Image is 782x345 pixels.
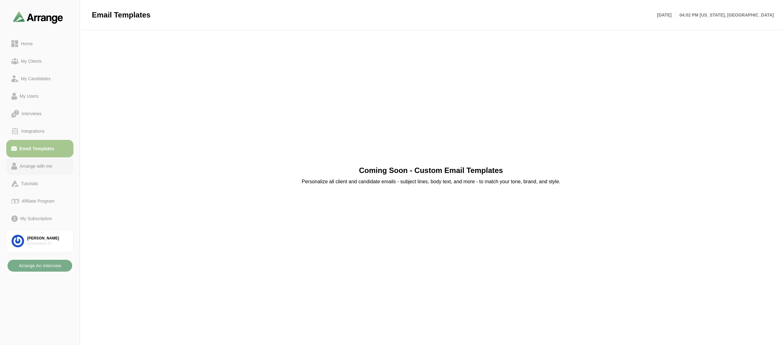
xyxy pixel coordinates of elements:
[19,197,57,205] div: Affiliate Program
[657,11,675,19] p: [DATE]
[6,70,73,87] a: My Candidates
[19,110,44,117] div: Interviews
[18,215,55,222] div: My Subscription
[676,11,774,19] p: 04:02 PM [US_STATE], [GEOGRAPHIC_DATA]
[17,162,55,170] div: Arrange with me
[92,10,151,20] span: Email Templates
[6,87,73,105] a: My Users
[13,11,63,23] img: arrangeai-name-small-logo.4d2b8aee.svg
[19,127,47,135] div: Integrations
[18,260,61,272] b: Arrange An Interview
[302,178,560,185] p: Personalize all client and candidate emails - subject lines, body text, and more - to match your ...
[6,52,73,70] a: My Clients
[359,165,503,175] h1: Coming Soon - Custom Email Templates
[17,145,57,152] div: Email Templates
[18,75,53,82] div: My Candidates
[27,236,68,241] div: [PERSON_NAME]
[6,175,73,192] a: Tutorials
[6,157,73,175] a: Arrange with me
[27,241,68,246] div: Embedded TA
[6,210,73,227] a: My Subscription
[17,92,41,100] div: My Users
[18,57,44,65] div: My Clients
[6,140,73,157] a: Email Templates
[18,180,40,187] div: Tutorials
[6,230,73,252] a: [PERSON_NAME]Embedded TA
[6,122,73,140] a: Integrations
[6,192,73,210] a: Affiliate Program
[18,40,35,47] div: Home
[6,35,73,52] a: Home
[6,105,73,122] a: Interviews
[7,260,72,272] button: Arrange An Interview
